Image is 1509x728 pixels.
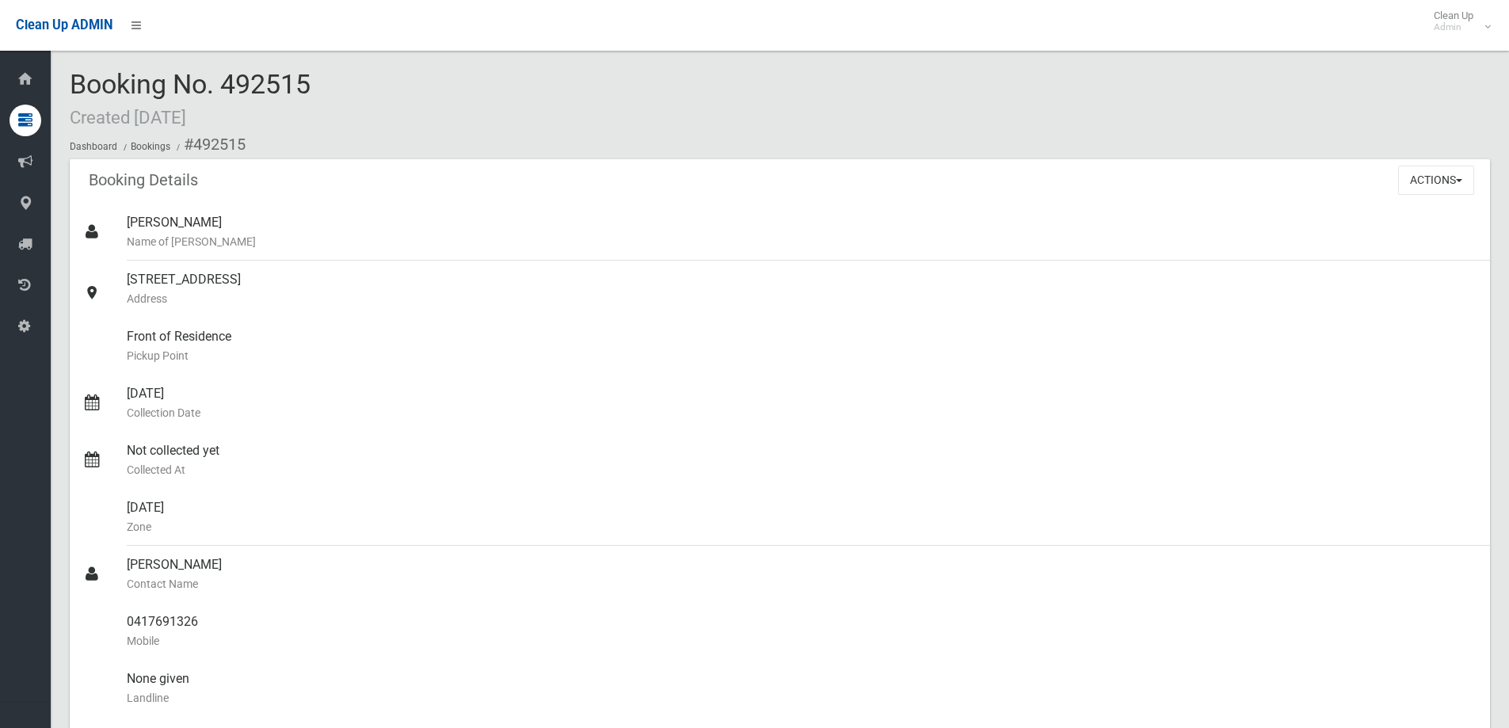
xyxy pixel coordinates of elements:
div: [DATE] [127,489,1477,546]
button: Actions [1398,166,1474,195]
small: Mobile [127,631,1477,650]
div: [PERSON_NAME] [127,546,1477,603]
small: Admin [1434,21,1473,33]
small: Name of [PERSON_NAME] [127,232,1477,251]
small: Landline [127,688,1477,707]
small: Created [DATE] [70,107,186,128]
div: Not collected yet [127,432,1477,489]
a: Bookings [131,141,170,152]
small: Zone [127,517,1477,536]
a: Dashboard [70,141,117,152]
span: Booking No. 492515 [70,68,311,130]
div: None given [127,660,1477,717]
li: #492515 [173,130,246,159]
small: Collection Date [127,403,1477,422]
small: Address [127,289,1477,308]
span: Clean Up [1426,10,1489,33]
div: 0417691326 [127,603,1477,660]
small: Pickup Point [127,346,1477,365]
span: Clean Up ADMIN [16,17,112,32]
header: Booking Details [70,165,217,196]
div: [STREET_ADDRESS] [127,261,1477,318]
small: Collected At [127,460,1477,479]
div: Front of Residence [127,318,1477,375]
small: Contact Name [127,574,1477,593]
div: [DATE] [127,375,1477,432]
div: [PERSON_NAME] [127,204,1477,261]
